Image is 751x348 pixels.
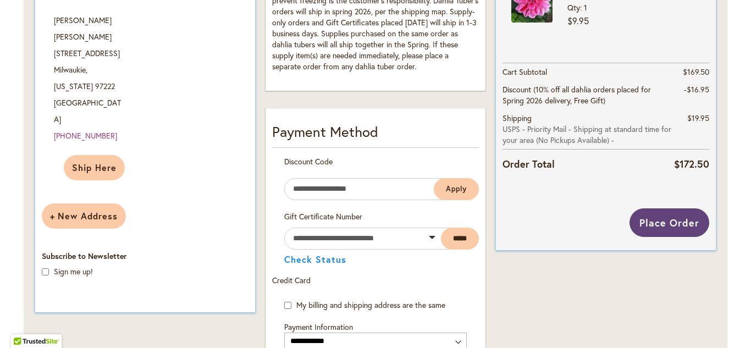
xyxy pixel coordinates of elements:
button: Check Status [284,255,346,264]
span: Apply [446,184,467,194]
button: New Address [42,203,126,229]
th: Cart Subtotal [502,63,674,81]
span: $169.50 [683,67,709,77]
strong: Order Total [502,156,555,172]
span: $19.95 [687,113,709,123]
span: Gift Certificate Number [284,211,362,222]
iframe: Launch Accessibility Center [8,309,39,340]
span: Shipping [502,113,532,123]
span: USPS - Priority Mail - Shipping at standard time for your area (No Pickups Available) - [502,124,674,146]
span: New Address [50,210,118,222]
span: Payment Information [284,322,353,332]
span: Discount Code [284,156,333,167]
span: My billing and shipping address are the same [296,300,445,310]
button: Ship Here [64,155,125,180]
span: Discount (10% off all dahlia orders placed for Spring 2026 delivery, Free Gift) [502,84,651,106]
span: $172.50 [674,157,709,170]
div: Payment Method [272,121,479,148]
span: Credit Card [272,275,311,285]
span: [US_STATE] [54,81,93,91]
span: -$16.95 [684,84,709,95]
span: 1 [584,2,587,13]
span: Qty [567,2,580,13]
span: $9.95 [567,15,589,26]
span: Place Order [639,216,699,229]
span: Subscribe to Newsletter [42,251,126,261]
button: Apply [434,178,479,200]
label: Sign me up! [54,266,93,277]
button: Place Order [629,208,709,237]
a: [PHONE_NUMBER] [54,130,117,141]
span: Ship Here [72,162,117,173]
